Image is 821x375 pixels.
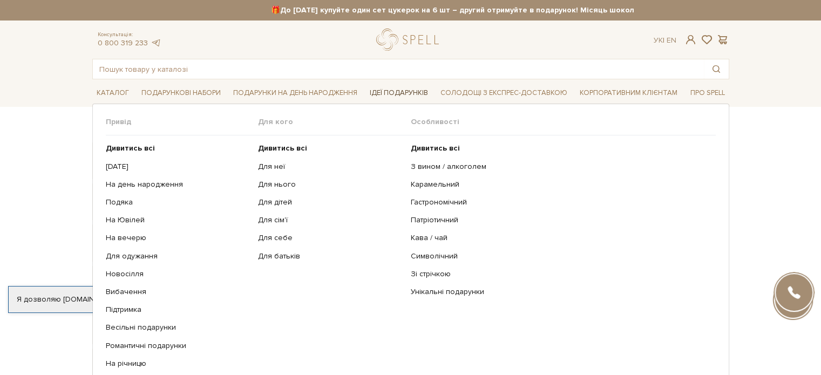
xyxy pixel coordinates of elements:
span: Про Spell [686,85,729,101]
a: Корпоративним клієнтам [575,84,682,102]
a: Для дітей [258,197,403,207]
a: Гастрономічний [411,197,708,207]
a: Романтичні подарунки [106,341,250,351]
a: На день народження [106,180,250,189]
a: Вибачення [106,287,250,297]
span: | [663,36,664,45]
div: Ук [654,36,676,45]
a: Дивитись всі [258,144,403,153]
a: Для себе [258,233,403,243]
a: Карамельний [411,180,708,189]
a: На річницю [106,359,250,369]
div: Я дозволяю [DOMAIN_NAME] використовувати [9,295,301,304]
a: 0 800 319 233 [98,38,148,47]
a: logo [376,29,444,51]
a: Новосілля [106,269,250,279]
a: Солодощі з експрес-доставкою [436,84,572,102]
b: Дивитись всі [411,144,460,153]
a: Подяка [106,197,250,207]
span: Подарункові набори [137,85,225,101]
a: Зі стрічкою [411,269,708,279]
span: Для кого [258,117,411,127]
a: З вином / алкоголем [411,162,708,172]
a: En [667,36,676,45]
a: На вечерю [106,233,250,243]
a: Для неї [258,162,403,172]
span: Привід [106,117,259,127]
a: Для нього [258,180,403,189]
b: Дивитись всі [258,144,307,153]
a: Для батьків [258,251,403,261]
span: Ідеї подарунків [365,85,432,101]
a: Патріотичний [411,215,708,225]
span: Каталог [92,85,133,101]
a: Дивитись всі [106,144,250,153]
a: Весільні подарунки [106,323,250,332]
a: Унікальні подарунки [411,287,708,297]
a: Кава / чай [411,233,708,243]
button: Пошук товару у каталозі [704,59,729,79]
span: Особливості [411,117,716,127]
a: Підтримка [106,305,250,315]
b: Дивитись всі [106,144,155,153]
input: Пошук товару у каталозі [93,59,704,79]
span: Подарунки на День народження [229,85,362,101]
a: Для сім'ї [258,215,403,225]
a: telegram [151,38,161,47]
a: Для одужання [106,251,250,261]
a: Дивитись всі [411,144,708,153]
span: Консультація: [98,31,161,38]
a: [DATE] [106,162,250,172]
a: На Ювілей [106,215,250,225]
a: Символічний [411,251,708,261]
